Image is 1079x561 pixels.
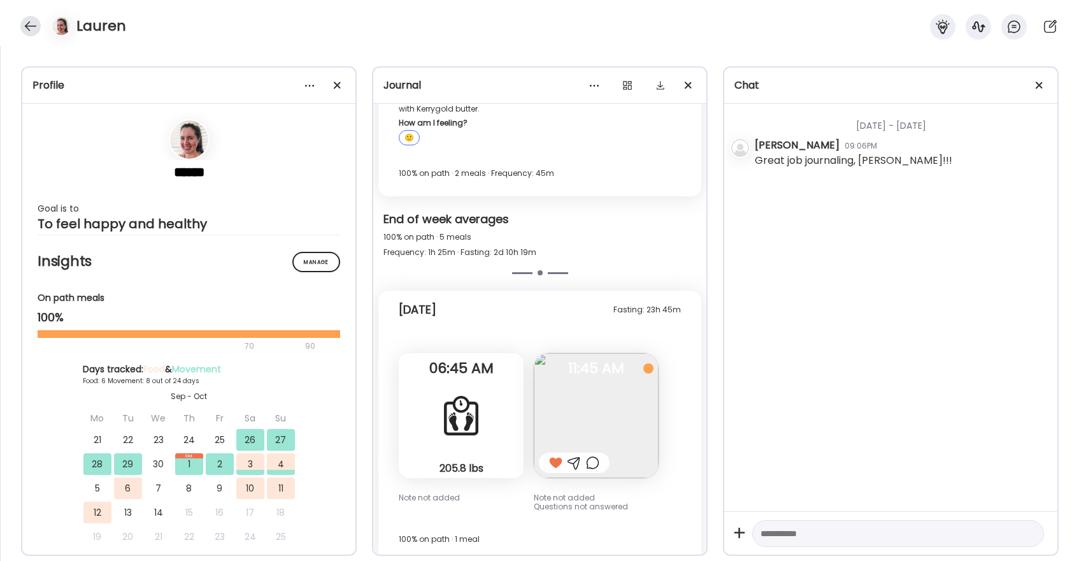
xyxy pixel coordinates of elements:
[267,502,295,523] div: 18
[206,429,234,451] div: 25
[534,501,628,512] span: Questions not answered
[731,139,749,157] img: bg-avatar-default.svg
[175,407,203,429] div: Th
[734,78,1047,93] div: Chat
[38,339,301,354] div: 70
[145,453,173,475] div: 30
[236,429,264,451] div: 26
[206,526,234,548] div: 23
[114,526,142,548] div: 20
[236,407,264,429] div: Sa
[38,201,340,216] div: Goal is to
[170,120,208,159] img: avatars%2FbDv86541nDhxdwMPuXsD4ZtcFAj1
[404,462,518,475] div: 205.8 lbs
[534,492,595,503] span: Note not added
[613,302,681,317] div: Fasting: 23h 45m
[83,502,111,523] div: 12
[145,477,173,499] div: 7
[175,526,203,548] div: 22
[383,229,696,260] div: 100% on path · 5 meals Frequency: 1h 25m · Fasting: 2d 10h 19m
[755,104,1047,138] div: [DATE] - [DATE]
[206,477,234,499] div: 9
[399,532,681,547] div: 100% on path · 1 meal
[383,78,696,93] div: Journal
[32,78,345,93] div: Profile
[145,407,173,429] div: We
[206,502,234,523] div: 16
[236,453,264,475] div: 3
[175,453,203,475] div: 1
[755,138,840,153] div: [PERSON_NAME]
[175,429,203,451] div: 24
[175,453,203,458] div: Oct
[172,363,221,375] span: Movement
[292,252,340,272] div: Manage
[399,302,436,317] div: [DATE]
[267,407,295,429] div: Su
[399,119,524,127] div: How am I feeling?
[145,502,173,523] div: 14
[114,502,142,523] div: 13
[236,502,264,523] div: 17
[83,363,296,376] div: Days tracked: &
[38,310,340,325] div: 100%
[83,477,111,499] div: 5
[38,252,340,271] h2: Insights
[206,453,234,475] div: 2
[83,429,111,451] div: 21
[52,17,70,35] img: avatars%2FbDv86541nDhxdwMPuXsD4ZtcFAj1
[304,339,317,354] div: 90
[399,166,681,181] div: 100% on path · 2 meals · Frequency: 45m
[755,153,952,168] div: Great job journaling, [PERSON_NAME]!!!
[143,363,165,375] span: Food
[267,477,295,499] div: 11
[145,526,173,548] div: 21
[534,353,659,478] img: images%2FbDv86541nDhxdwMPuXsD4ZtcFAj1%2FJO5J6bNbA9TD1wVVcZkg%2FE0O3FQjQYHKZr7ooJVsc_240
[83,453,111,475] div: 28
[267,453,295,475] div: 4
[114,407,142,429] div: Tu
[114,477,142,499] div: 6
[399,363,524,374] span: 06:45 AM
[534,363,659,374] span: 11:45 AM
[38,291,340,305] div: On path meals
[267,526,295,548] div: 25
[399,130,420,145] div: 🙂
[383,212,696,229] div: End of week averages
[236,477,264,499] div: 10
[145,429,173,451] div: 23
[399,51,524,113] div: Two eggs scrambled with 1/2 cup egg whites and a splash of 2% milk; cooked in Kerrygold butter. T...
[845,140,877,152] div: 09:06PM
[267,429,295,451] div: 27
[114,453,142,475] div: 29
[83,526,111,548] div: 19
[175,502,203,523] div: 15
[83,407,111,429] div: Mo
[114,429,142,451] div: 22
[76,16,126,36] h4: Lauren
[206,407,234,429] div: Fr
[236,526,264,548] div: 24
[38,216,340,231] div: To feel happy and healthy
[399,492,460,503] span: Note not added
[83,376,296,386] div: Food: 6 Movement: 8 out of 24 days
[83,391,296,402] div: Sep - Oct
[175,477,203,499] div: 8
